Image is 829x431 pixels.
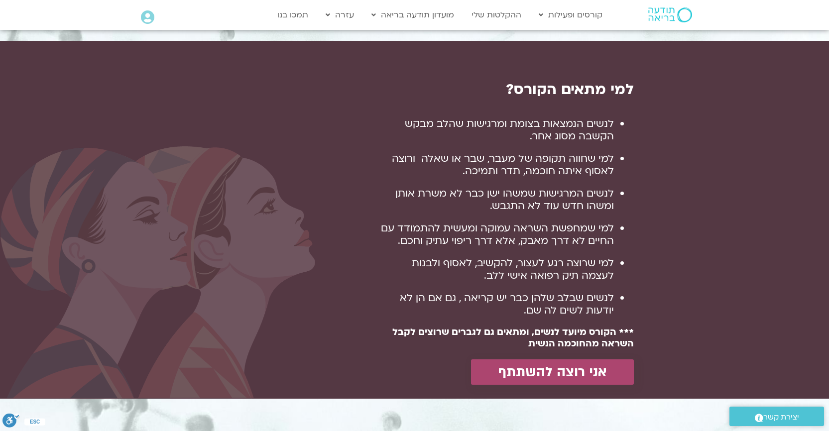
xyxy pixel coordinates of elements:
[534,5,607,24] a: קורסים ופעילות
[498,364,606,380] span: אני רוצה להשתתף
[729,407,824,426] a: יצירת קשר
[272,5,313,24] a: תמכו בנו
[471,359,634,385] a: אני רוצה להשתתף
[392,326,634,350] strong: *** הקורס מיועד לנשים, ומתאים גם לגברים שרוצים לקבל השראה מהחוכמה הנשית
[648,7,692,22] img: תודעה בריאה
[377,187,614,212] li: לנשים המרגישות שמשהו ישן כבר לא משרת אותן ומשהו חדש עוד לא התגבש.
[196,81,634,98] h2: למי מתאים הקורס?​
[377,152,614,177] li: למי שחווה תקופה של מעבר, שבר או שאלה ורוצה לאסוף איתה חוכמה, תדר ותמיכה.
[405,117,614,143] span: לנשים הנמצאות בצומת ומרגישות שהלב מבקש הקשבה מסוג אחר.
[763,411,799,424] span: יצירת קשר
[467,5,526,24] a: ההקלטות שלי
[377,257,614,282] li: למי שרוצה רגע לעצור, להקשיב, לאסוף ולבנות לעצמה תיק רפואה אישי ללב.
[377,292,614,317] li: לנשים שבלב שלהן כבר יש קריאה , גם אם הן לא יודעות לשים לה שם.
[321,5,359,24] a: עזרה
[377,222,614,247] li: למי שמחפשת השראה עמוקה ומעשית להתמודד עם החיים לא דרך מאבק, אלא דרך ריפוי עתיק וחכם.
[366,5,459,24] a: מועדון תודעה בריאה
